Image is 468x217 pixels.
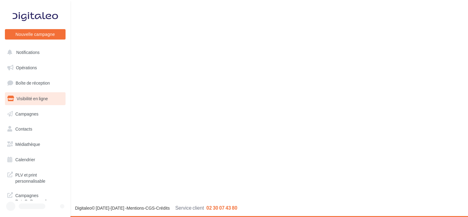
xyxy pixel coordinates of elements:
[4,153,67,166] a: Calendrier
[15,191,63,204] span: Campagnes DataOnDemand
[4,189,67,207] a: Campagnes DataOnDemand
[15,171,63,184] span: PLV et print personnalisable
[5,29,66,40] button: Nouvelle campagne
[4,123,67,135] a: Contacts
[4,108,67,120] a: Campagnes
[15,111,39,116] span: Campagnes
[15,142,40,147] span: Médiathèque
[75,205,92,211] a: Digitaleo
[16,50,40,55] span: Notifications
[206,205,237,211] span: 02 30 07 43 80
[4,46,64,59] button: Notifications
[4,92,67,105] a: Visibilité en ligne
[126,205,144,211] a: Mentions
[15,157,35,162] span: Calendrier
[4,138,67,151] a: Médiathèque
[156,205,170,211] a: Crédits
[16,80,50,86] span: Boîte de réception
[4,76,67,89] a: Boîte de réception
[75,205,237,211] span: © [DATE]-[DATE] - - -
[15,126,32,131] span: Contacts
[4,61,67,74] a: Opérations
[16,65,37,70] span: Opérations
[145,205,155,211] a: CGS
[175,205,204,211] span: Service client
[4,168,67,186] a: PLV et print personnalisable
[17,96,48,101] span: Visibilité en ligne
